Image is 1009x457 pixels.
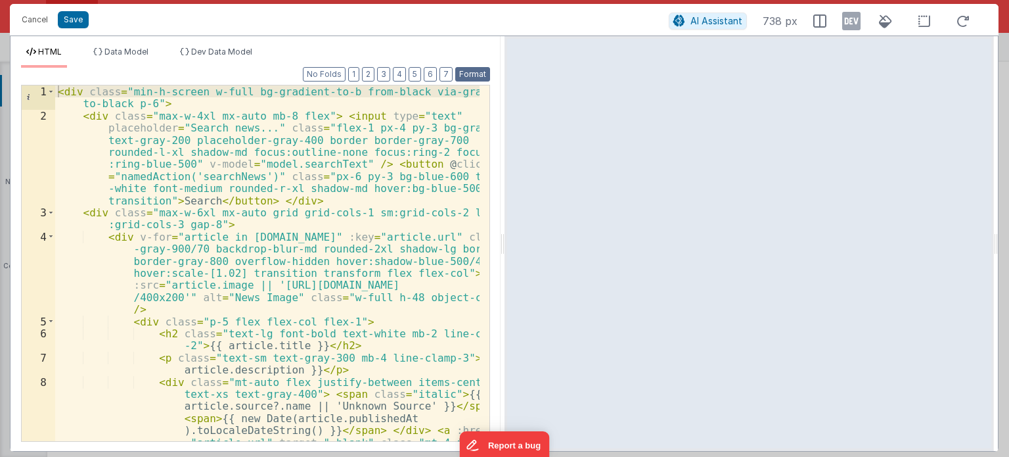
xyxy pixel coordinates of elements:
[22,316,55,327] div: 5
[22,85,55,110] div: 1
[38,47,62,57] span: HTML
[58,11,89,28] button: Save
[763,13,797,29] span: 738 px
[393,67,406,82] button: 4
[455,67,490,82] button: Format
[377,67,390,82] button: 3
[104,47,148,57] span: Data Model
[424,67,437,82] button: 6
[22,231,55,316] div: 4
[22,110,55,206] div: 2
[348,67,359,82] button: 1
[22,327,55,352] div: 6
[303,67,346,82] button: No Folds
[669,12,747,30] button: AI Assistant
[409,67,421,82] button: 5
[22,352,55,376] div: 7
[690,15,742,26] span: AI Assistant
[22,206,55,231] div: 3
[439,67,453,82] button: 7
[15,11,55,29] button: Cancel
[362,67,374,82] button: 2
[191,47,252,57] span: Dev Data Model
